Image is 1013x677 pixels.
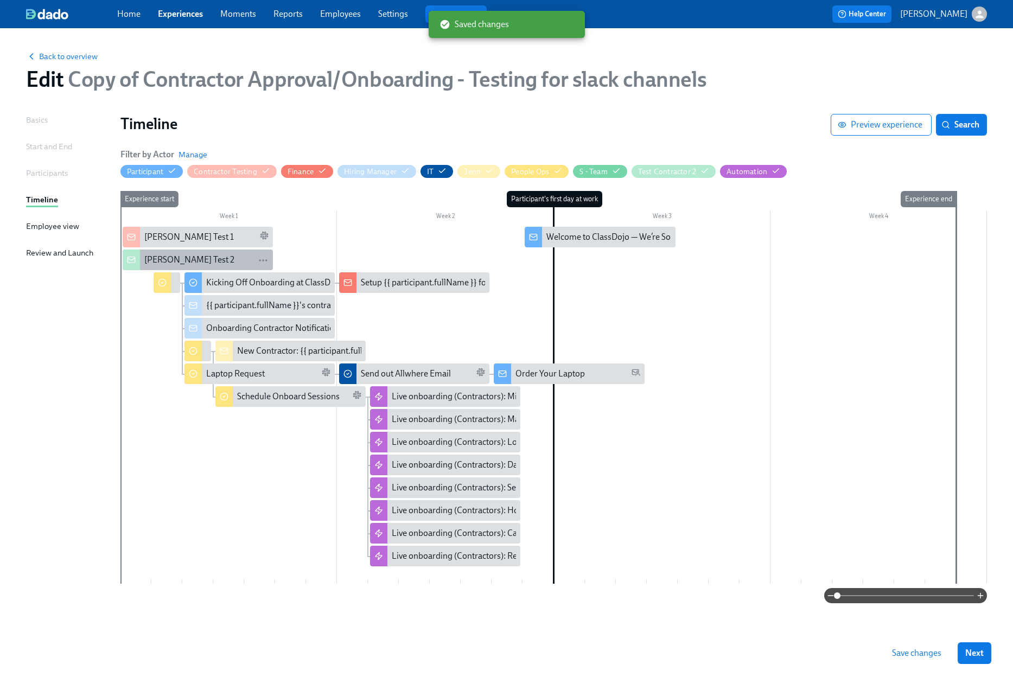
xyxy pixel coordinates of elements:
[965,648,984,659] span: Next
[206,322,339,334] div: Onboarding Contractor Notification
[392,459,554,471] div: Live onboarding (Contractors): Data Science
[507,191,602,207] div: Participant's first day at work
[26,167,68,179] div: Participants
[727,167,767,177] div: Hide Automation
[220,9,256,19] a: Moments
[370,455,520,475] div: Live onboarding (Contractors): Data Science
[831,114,932,136] button: Preview experience
[344,167,397,177] div: Hide Hiring Manager
[206,368,265,380] div: Laptop Request
[339,272,489,293] div: Setup {{ participant.fullName }} for [DOMAIN_NAME]
[215,341,366,361] div: New Contractor: {{ participant.fullName }} is joining
[392,436,643,448] div: Live onboarding (Contractors): Longer Term Product Direction Q&A
[184,272,335,293] div: Kicking Off Onboarding at ClassDojo
[378,9,408,19] a: Settings
[370,546,520,566] div: Live onboarding (Contractors): Revenue
[900,8,967,20] p: [PERSON_NAME]
[370,500,520,521] div: Live onboarding (Contractors): How We Hire
[370,523,520,544] div: Live onboarding (Contractors): Candor & Feedback
[892,648,941,659] span: Save changes
[184,341,211,361] div: Onboard {{ participant.fullName }} As a Contractor
[573,165,627,178] button: S - Team
[361,368,451,380] div: Send out Allwhere Email
[26,9,68,20] img: dado
[206,277,342,289] div: Kicking Off Onboarding at ClassDojo
[184,318,335,338] div: Onboarding Contractor Notification
[464,167,481,177] div: Hide Jenn
[553,210,770,225] div: Week 3
[511,167,549,177] div: Hide People Ops
[237,391,340,403] div: Schedule Onboard Sessions
[546,231,737,243] div: Welcome to ClassDojo — We’re So Glad You’re Here!
[123,227,273,247] div: [PERSON_NAME] Test 1
[579,167,608,177] div: Hide S - Team
[439,18,509,30] span: Saved changes
[370,432,520,452] div: Live onboarding (Contractors): Longer Term Product Direction Q&A
[215,386,366,407] div: Schedule Onboard Sessions
[26,114,48,126] div: Basics
[936,114,987,136] button: Search
[320,9,361,19] a: Employees
[187,165,277,178] button: Contractor Testing
[494,363,644,384] div: Order Your Laptop
[370,477,520,498] div: Live onboarding (Contractors): Security + Privacy Q&A
[840,119,922,130] span: Preview experience
[144,231,234,243] div: [PERSON_NAME] Test 1
[353,391,361,403] span: Slack
[425,5,487,23] button: Review us on G2
[958,642,991,664] button: Next
[392,413,598,425] div: Live onboarding (Contractors): Marketing Strategy Q&A
[184,295,335,316] div: {{ participant.fullName }}'s contract was not approved
[120,165,183,178] button: Participant
[206,299,405,311] div: {{ participant.fullName }}'s contract was not approved
[832,5,891,23] button: Help Center
[770,210,987,225] div: Week 4
[392,482,592,494] div: Live onboarding (Contractors): Security + Privacy Q&A
[26,194,58,206] div: Timeline
[392,527,581,539] div: Live onboarding (Contractors): Candor & Feedback
[337,165,416,178] button: Hiring Manager
[120,149,174,161] h6: Filter by Actor
[339,363,489,384] div: Send out Allwhere Email
[179,149,207,160] button: Manage
[392,391,607,403] div: Live onboarding (Contractors): Mission Vision Values Q&A
[117,9,141,19] a: Home
[901,191,957,207] div: Experience end
[322,368,330,380] span: Slack
[26,220,79,232] div: Employee view
[63,66,706,92] span: Copy of Contractor Approval/Onboarding - Testing for slack channels
[288,167,314,177] div: Hide Finance
[638,167,696,177] div: Hide Test Contractor 2
[154,272,180,293] div: {{ participant.fullName }} Approval
[26,66,706,92] h1: Edit
[26,51,98,62] button: Back to overview
[158,9,203,19] a: Experiences
[273,9,303,19] a: Reports
[361,277,560,289] div: Setup {{ participant.fullName }} for [DOMAIN_NAME]
[392,504,557,516] div: Live onboarding (Contractors): How We Hire
[392,550,539,562] div: Live onboarding (Contractors): Revenue
[370,386,520,407] div: Live onboarding (Contractors): Mission Vision Values Q&A
[120,210,337,225] div: Week 1
[144,254,234,266] div: [PERSON_NAME] Test 2
[720,165,787,178] button: Automation
[120,114,831,133] h1: Timeline
[505,165,569,178] button: People Ops
[421,165,453,178] button: IT
[632,165,716,178] button: Test Contractor 2
[515,368,585,380] div: Order Your Laptop
[26,247,93,259] div: Review and Launch
[127,167,163,177] div: Hide Participant
[525,227,675,247] div: Welcome to ClassDojo — We’re So Glad You’re Here!
[884,642,949,664] button: Save changes
[237,345,429,357] div: New Contractor: {{ participant.fullName }} is joining
[260,231,269,244] span: Slack
[123,250,273,270] div: [PERSON_NAME] Test 2
[944,119,979,130] span: Search
[26,9,117,20] a: dado
[457,165,500,178] button: Jenn
[370,409,520,430] div: Live onboarding (Contractors): Marketing Strategy Q&A
[281,165,333,178] button: Finance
